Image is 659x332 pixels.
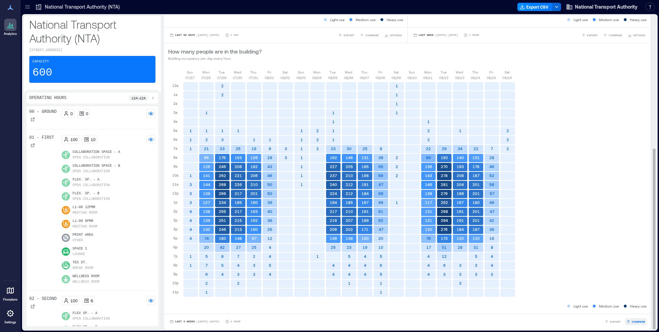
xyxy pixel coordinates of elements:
p: 4a [173,119,178,124]
p: 2p [173,208,178,214]
text: 4 [190,227,192,232]
text: 163 [251,209,258,214]
text: 1 [301,128,303,133]
p: Tue [219,69,225,75]
p: 10a [172,173,179,178]
text: 62 [378,218,383,223]
text: 2 [221,84,224,88]
text: 2 [396,164,398,169]
text: 2 [507,146,509,151]
text: 4 [190,209,192,214]
p: 100 [70,137,78,142]
p: 08/03 [296,75,306,80]
text: 50 [267,191,272,196]
p: Fri [489,69,493,75]
p: 08/14 [471,75,480,80]
p: 08/04 [312,75,322,80]
p: Tue [440,69,447,75]
p: Medium use [356,17,376,22]
text: 212 [346,182,353,187]
text: 25 [236,146,241,151]
text: 58 [489,182,494,187]
p: L1-09 8PMR [73,218,98,224]
text: 162 [251,218,258,223]
text: 204 [457,182,464,187]
text: 210 [251,182,258,187]
p: Fri [378,69,382,75]
text: 294 [441,218,448,223]
text: 189 [362,218,369,223]
p: Collaboration Space - B [73,163,120,169]
p: 3a [173,110,178,115]
text: 217 [235,191,242,196]
text: 144 [203,182,210,187]
text: 1 [237,128,240,133]
text: 208 [235,164,242,169]
text: 130 [203,227,210,232]
text: 2 [221,92,224,97]
p: Sun [409,69,415,75]
p: Sun [187,69,193,75]
p: 1a [173,92,178,97]
text: 266 [219,191,226,196]
button: COMPARE [602,32,623,39]
p: 08/10 [407,75,417,80]
p: 07/27 [185,75,195,80]
p: 1 Hour [469,33,479,37]
text: 3 [190,191,192,196]
text: 1 [190,173,192,178]
text: 8 [380,146,382,151]
text: 201 [473,209,480,214]
p: Light use [574,17,588,22]
text: 167 [362,200,369,205]
text: 3 [190,200,192,205]
p: Open Collaboration [73,196,110,202]
p: Sat [505,69,509,75]
p: 12a - 12a [131,95,146,101]
p: Wed [456,69,463,75]
text: 25 [363,146,367,151]
text: 61 [378,209,383,214]
text: 29 [442,146,447,151]
p: 08/15 [487,75,496,80]
p: Capacity [32,59,49,65]
text: 245 [219,164,226,169]
span: National Transport Authority [575,3,638,10]
p: 1p [173,199,178,205]
text: 3 [221,137,224,142]
p: National Transport Authority (NTA) [29,17,155,45]
text: 184 [362,191,369,196]
text: 206 [251,173,258,178]
text: 6 [269,146,271,151]
p: 12a [172,83,179,88]
text: 46 [267,173,272,178]
text: 140 [457,155,464,160]
text: 207 [346,218,353,223]
text: 1 [332,110,335,115]
text: 215 [235,218,242,223]
p: 6a [173,137,178,142]
p: National Transport Authority (NTA) [45,3,120,10]
p: 08/16 [503,75,512,80]
p: 5a [173,128,178,133]
text: 2 [507,128,509,133]
text: 185 [346,200,353,205]
text: 49 [378,200,383,205]
p: Wed [345,69,352,75]
text: 194 [330,200,337,205]
text: 4 [190,218,192,223]
p: Heavy use [387,17,403,22]
text: 216 [330,218,337,223]
p: Operating Hours [29,95,67,101]
p: Meeting Room [73,210,98,216]
text: 182 [251,164,258,169]
text: 1 [332,119,335,124]
p: Sat [283,69,287,75]
text: 237 [330,173,337,178]
text: 1 [301,146,303,151]
text: 255 [219,209,226,214]
p: 01 - First [29,135,54,140]
text: 34 [458,146,463,151]
p: 08/08 [376,75,385,80]
text: 1 [301,137,303,142]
